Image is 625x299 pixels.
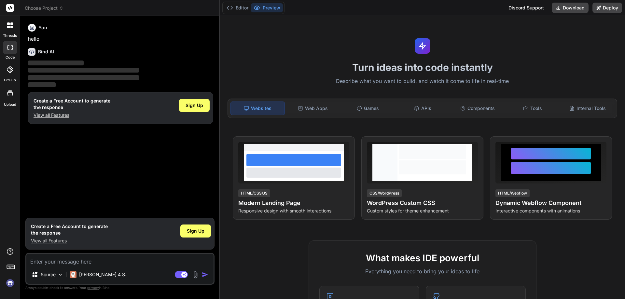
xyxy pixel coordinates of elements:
[4,77,16,83] label: GitHub
[186,102,203,109] span: Sign Up
[495,198,606,208] h4: Dynamic Webflow Component
[396,102,450,115] div: APIs
[286,102,340,115] div: Web Apps
[58,272,63,278] img: Pick Models
[506,102,560,115] div: Tools
[31,238,108,244] p: View all Features
[79,271,128,278] p: [PERSON_NAME] 4 S..
[28,35,213,43] p: hello
[38,48,54,55] h6: Bind AI
[505,3,548,13] div: Discord Support
[3,33,17,38] label: threads
[341,102,395,115] div: Games
[367,208,478,214] p: Custom styles for theme enhancement
[495,189,530,197] div: HTML/Webflow
[25,285,215,291] p: Always double-check its answers. Your in Bind
[561,102,614,115] div: Internal Tools
[28,82,56,87] span: ‌
[495,208,606,214] p: Interactive components with animations
[238,208,349,214] p: Responsive design with smooth interactions
[5,278,16,289] img: signin
[192,271,199,279] img: attachment
[238,198,349,208] h4: Modern Landing Page
[224,3,251,12] button: Editor
[319,267,526,275] p: Everything you need to bring your ideas to life
[224,77,621,86] p: Describe what you want to build, and watch it come to life in real-time
[34,112,110,118] p: View all Features
[367,198,478,208] h4: WordPress Custom CSS
[6,55,15,60] label: code
[28,68,139,73] span: ‌
[31,223,108,236] h1: Create a Free Account to generate the response
[224,61,621,73] h1: Turn ideas into code instantly
[25,5,63,11] span: Choose Project
[4,102,16,107] label: Upload
[238,189,270,197] div: HTML/CSS/JS
[552,3,589,13] button: Download
[319,251,526,265] h2: What makes IDE powerful
[28,61,84,65] span: ‌
[202,271,208,278] img: icon
[367,189,402,197] div: CSS/WordPress
[251,3,283,12] button: Preview
[451,102,505,115] div: Components
[187,228,204,234] span: Sign Up
[230,102,285,115] div: Websites
[87,286,99,290] span: privacy
[28,75,139,80] span: ‌
[34,98,110,111] h1: Create a Free Account to generate the response
[70,271,76,278] img: Claude 4 Sonnet
[41,271,56,278] p: Source
[592,3,622,13] button: Deploy
[38,24,47,31] h6: You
